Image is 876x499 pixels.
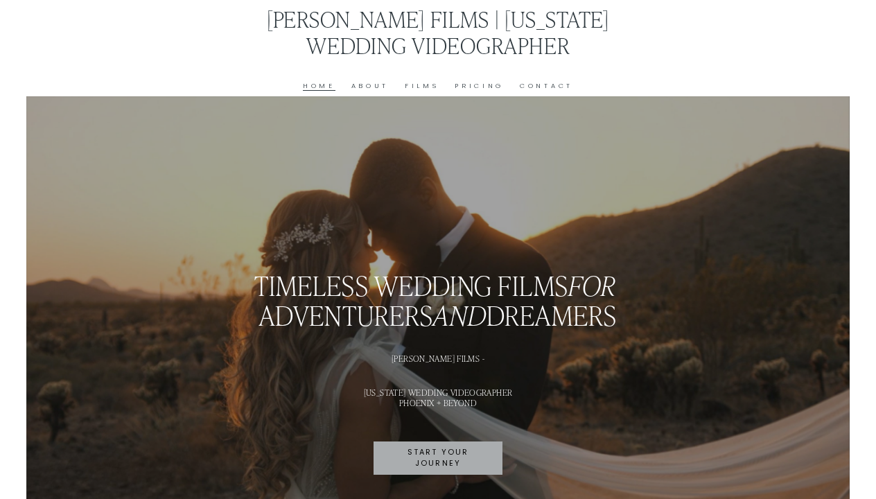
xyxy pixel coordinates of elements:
[568,268,615,302] em: for
[303,80,335,91] a: Home
[455,80,504,91] a: Pricing
[405,80,439,91] a: Films
[520,80,573,91] a: Contact
[351,80,389,91] a: About
[53,353,823,364] h1: [PERSON_NAME] FILMS -
[433,297,486,332] em: and
[53,387,823,408] h1: [US_STATE] WEDDING VIDEOGRAPHER PHOENIX + BEYOND
[53,270,823,331] h2: timeless wedding films ADVENTURERS DREAMERS
[267,3,610,60] a: [PERSON_NAME] Films | [US_STATE] Wedding Videographer
[374,441,502,475] a: START YOUR JOURNEY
